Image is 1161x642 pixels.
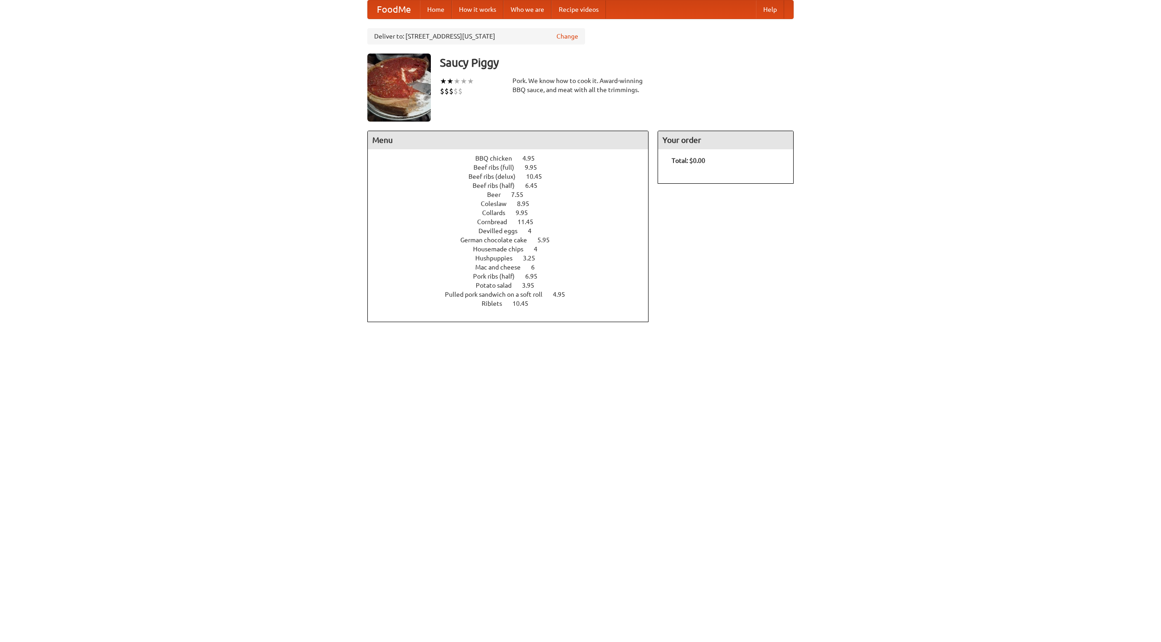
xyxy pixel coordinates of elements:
li: $ [454,86,458,96]
span: Beef ribs (half) [473,182,524,189]
span: 10.45 [512,300,537,307]
span: 8.95 [517,200,538,207]
li: ★ [454,76,460,86]
span: 4 [528,227,541,235]
a: Help [756,0,784,19]
li: ★ [460,76,467,86]
li: $ [449,86,454,96]
span: 6.95 [525,273,546,280]
span: 10.45 [526,173,551,180]
a: Who we are [503,0,551,19]
span: 3.25 [523,255,544,262]
a: Change [556,32,578,41]
a: How it works [452,0,503,19]
a: Collards 9.95 [482,209,545,216]
h4: Menu [368,131,648,149]
span: 4 [534,245,546,253]
span: 4.95 [522,155,544,162]
li: ★ [467,76,474,86]
h3: Saucy Piggy [440,54,794,72]
span: Pork ribs (half) [473,273,524,280]
span: Beef ribs (delux) [468,173,525,180]
li: ★ [447,76,454,86]
a: Pulled pork sandwich on a soft roll 4.95 [445,291,582,298]
div: Pork. We know how to cook it. Award-winning BBQ sauce, and meat with all the trimmings. [512,76,649,94]
span: 9.95 [525,164,546,171]
a: Devilled eggs 4 [478,227,548,235]
a: German chocolate cake 5.95 [460,236,566,244]
span: 11.45 [517,218,542,225]
a: BBQ chicken 4.95 [475,155,551,162]
a: Beef ribs (delux) 10.45 [468,173,559,180]
a: Beef ribs (full) 9.95 [473,164,554,171]
span: 6.45 [525,182,546,189]
span: 9.95 [516,209,537,216]
li: $ [458,86,463,96]
h4: Your order [658,131,793,149]
span: BBQ chicken [475,155,521,162]
a: Beer 7.55 [487,191,540,198]
span: Housemade chips [473,245,532,253]
span: Mac and cheese [475,264,530,271]
span: Collards [482,209,514,216]
a: Riblets 10.45 [482,300,545,307]
a: Pork ribs (half) 6.95 [473,273,554,280]
a: Mac and cheese 6 [475,264,551,271]
a: Cornbread 11.45 [477,218,550,225]
a: Recipe videos [551,0,606,19]
span: 4.95 [553,291,574,298]
img: angular.jpg [367,54,431,122]
span: 7.55 [511,191,532,198]
span: Cornbread [477,218,516,225]
a: Coleslaw 8.95 [481,200,546,207]
span: Riblets [482,300,511,307]
span: Beef ribs (full) [473,164,523,171]
span: Beer [487,191,510,198]
span: 3.95 [522,282,543,289]
a: FoodMe [368,0,420,19]
b: Total: $0.00 [672,157,705,164]
span: Potato salad [476,282,521,289]
span: 6 [531,264,544,271]
li: $ [444,86,449,96]
span: Pulled pork sandwich on a soft roll [445,291,551,298]
span: Hushpuppies [475,255,522,262]
div: Deliver to: [STREET_ADDRESS][US_STATE] [367,28,585,44]
span: Coleslaw [481,200,516,207]
a: Housemade chips 4 [473,245,554,253]
a: Potato salad 3.95 [476,282,551,289]
span: 5.95 [537,236,559,244]
span: Devilled eggs [478,227,527,235]
a: Hushpuppies 3.25 [475,255,552,262]
a: Home [420,0,452,19]
li: ★ [440,76,447,86]
a: Beef ribs (half) 6.45 [473,182,554,189]
li: $ [440,86,444,96]
span: German chocolate cake [460,236,536,244]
